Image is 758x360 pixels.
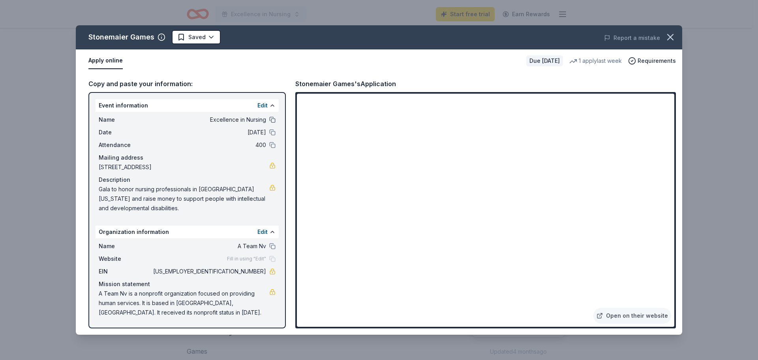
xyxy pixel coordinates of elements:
[152,128,266,137] span: [DATE]
[152,267,266,276] span: [US_EMPLOYER_IDENTIFICATION_NUMBER]
[295,79,396,89] div: Stonemaier Games's Application
[99,267,152,276] span: EIN
[593,308,671,324] a: Open on their website
[569,56,622,66] div: 1 apply last week
[99,254,152,264] span: Website
[172,30,221,44] button: Saved
[638,56,676,66] span: Requirements
[96,226,279,238] div: Organization information
[99,289,269,317] span: A Team Nv is a nonprofit organization focused on providing human services. It is based in [GEOGRA...
[96,99,279,112] div: Event information
[99,115,152,124] span: Name
[257,227,268,237] button: Edit
[99,185,269,213] span: Gala to honor nursing professionals in [GEOGRAPHIC_DATA][US_STATE] and raise money to support peo...
[99,153,276,162] div: Mailing address
[604,33,660,43] button: Report a mistake
[99,241,152,251] span: Name
[99,128,152,137] span: Date
[152,115,266,124] span: Excellence in Nursing
[152,140,266,150] span: 400
[88,53,123,69] button: Apply online
[99,279,276,289] div: Mission statement
[628,56,676,66] button: Requirements
[257,101,268,110] button: Edit
[152,241,266,251] span: A Team Nv
[188,32,206,42] span: Saved
[99,140,152,150] span: Attendance
[99,162,269,172] span: [STREET_ADDRESS]
[88,31,154,43] div: Stonemaier Games
[88,79,286,89] div: Copy and paste your information:
[227,256,266,262] span: Fill in using "Edit"
[99,175,276,185] div: Description
[526,55,563,66] div: Due [DATE]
